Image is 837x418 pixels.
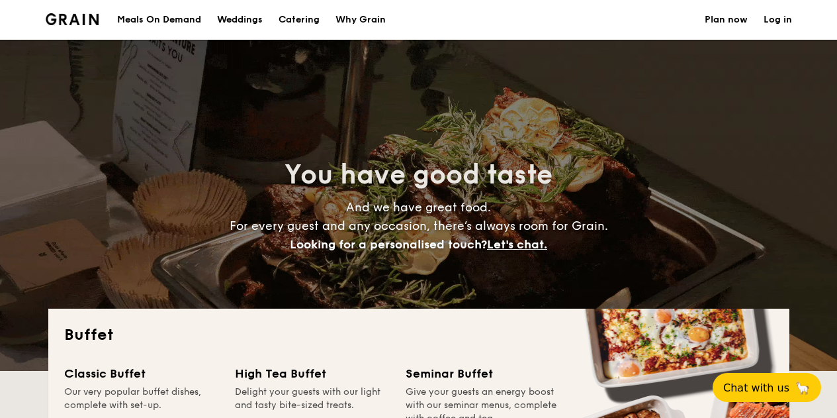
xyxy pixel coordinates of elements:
[64,325,773,346] h2: Buffet
[235,364,390,383] div: High Tea Buffet
[46,13,99,25] img: Grain
[290,237,487,252] span: Looking for a personalised touch?
[64,364,219,383] div: Classic Buffet
[795,380,811,395] span: 🦙
[230,200,608,252] span: And we have great food. For every guest and any occasion, there’s always room for Grain.
[46,13,99,25] a: Logotype
[723,382,789,394] span: Chat with us
[285,159,552,191] span: You have good taste
[487,237,547,252] span: Let's chat.
[406,364,560,383] div: Seminar Buffet
[713,373,821,402] button: Chat with us🦙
